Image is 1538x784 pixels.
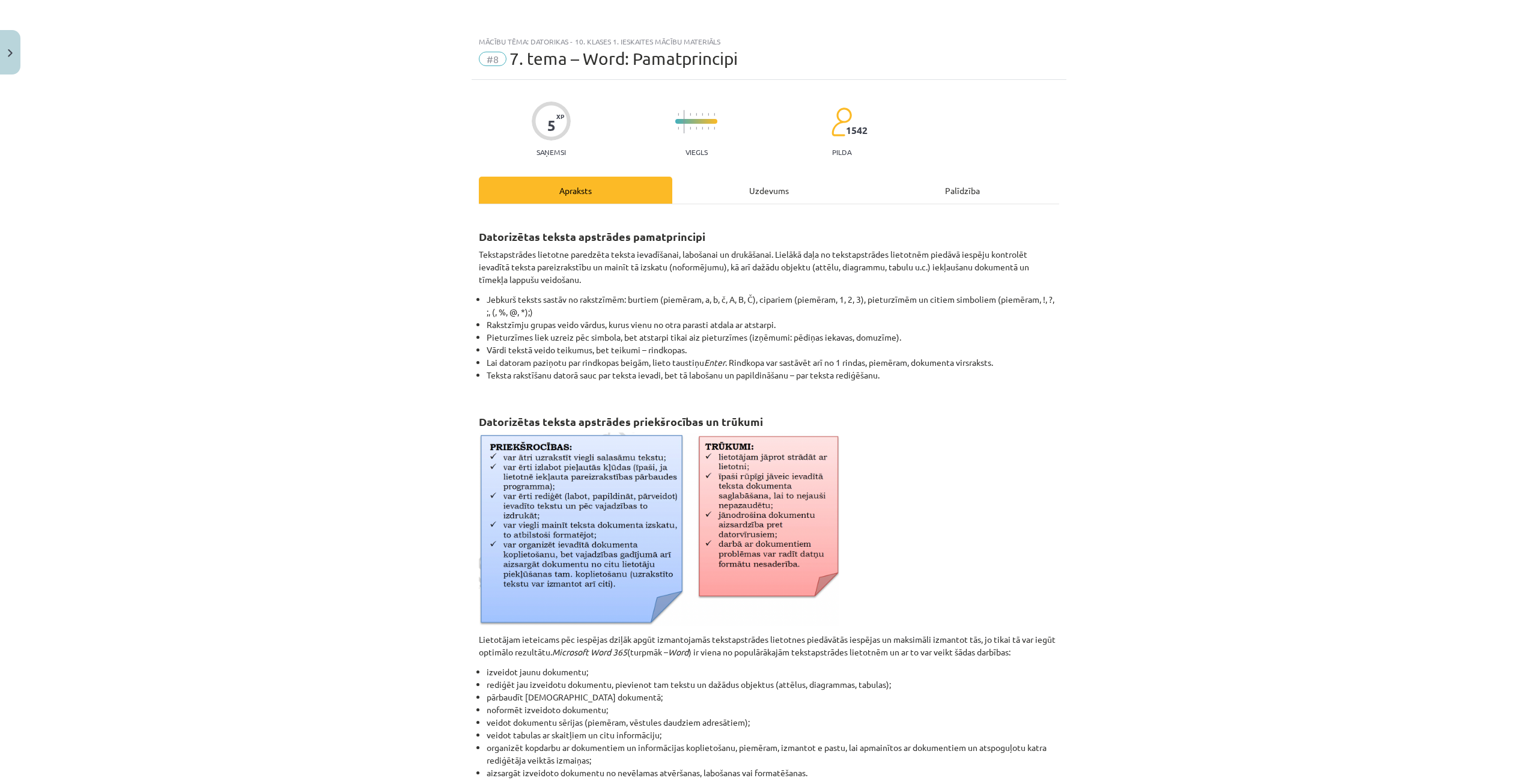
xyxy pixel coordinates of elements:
[487,703,1059,716] li: noformēt izveidoto dokumentu;
[479,37,1059,46] div: Mācību tēma: Datorikas - 10. klases 1. ieskaites mācību materiāls
[704,357,725,368] i: Enter
[685,148,708,156] p: Viegls
[8,49,13,57] img: icon-close-lesson-0947bae3869378f0d4975bcd49f059093ad1ed9edebbc8119c70593378902aed.svg
[684,110,685,133] img: icon-long-line-d9ea69661e0d244f92f715978eff75569469978d946b2353a9bb055b3ed8787d.svg
[672,177,866,204] div: Uzdevums
[690,127,691,130] img: icon-short-line-57e1e144782c952c97e751825c79c345078a6d821885a25fce030b3d8c18986b.svg
[487,691,1059,703] li: pārbaudīt [DEMOGRAPHIC_DATA] dokumentā;
[831,107,852,137] img: students-c634bb4e5e11cddfef0936a35e636f08e4e9abd3cc4e673bd6f9a4125e45ecb1.svg
[678,113,679,116] img: icon-short-line-57e1e144782c952c97e751825c79c345078a6d821885a25fce030b3d8c18986b.svg
[487,716,1059,729] li: veidot dokumentu sērijas (piemēram, vēstules daudziem adresātiem);
[714,127,715,130] img: icon-short-line-57e1e144782c952c97e751825c79c345078a6d821885a25fce030b3d8c18986b.svg
[696,113,697,116] img: icon-short-line-57e1e144782c952c97e751825c79c345078a6d821885a25fce030b3d8c18986b.svg
[487,666,1059,678] li: izveidot jaunu dokumentu;
[479,633,1059,658] p: Lietotājam ieteicams pēc iespējas dziļāk apgūt izmantojamās tekstapstrādes lietotnes piedāvātās i...
[487,344,1059,356] li: Vārdi tekstā veido teikumus, bet teikumi – rindkopas.
[487,369,1059,394] li: Teksta rakstīšanu datorā sauc par teksta ievadi, bet tā labošanu un papildināšanu – par teksta re...
[556,113,564,120] span: XP
[832,148,851,156] p: pilda
[479,248,1059,286] p: Tekstapstrādes lietotne paredzēta teksta ievadīšanai, labošanai un drukāšanai. Lielākā daļa no te...
[479,229,705,243] strong: Datorizētas teksta apstrādes pamatprincipi
[479,177,672,204] div: Apraksts
[532,148,571,156] p: Saņemsi
[708,127,709,130] img: icon-short-line-57e1e144782c952c97e751825c79c345078a6d821885a25fce030b3d8c18986b.svg
[487,318,1059,331] li: Rakstzīmju grupas veido vārdus, kurus vienu no otra parasti atdala ar atstarpi.
[702,113,703,116] img: icon-short-line-57e1e144782c952c97e751825c79c345078a6d821885a25fce030b3d8c18986b.svg
[866,177,1059,204] div: Palīdzība
[846,125,868,136] span: 1542
[547,117,556,134] div: 5
[479,52,506,66] span: #8
[487,767,1059,779] li: aizsargāt izveidoto dokumentu no nevēlamas atvēršanas, labošanas vai formatēšanas.
[487,331,1059,344] li: Pieturzīmes liek uzreiz pēc simbola, bet atstarpi tikai aiz pieturzīmes (izņēmumi: pēdiņas iekava...
[668,646,688,657] i: Word
[552,646,627,657] i: Microsoft Word 365
[487,741,1059,767] li: organizēt kopdarbu ar dokumentiem un informācijas koplietošanu, piemēram, izmantot e pastu, lai a...
[479,415,763,428] strong: Datorizētas teksta apstrādes priekšrocības un trūkumi
[487,729,1059,741] li: veidot tabulas ar skaitļiem un citu informāciju;
[708,113,709,116] img: icon-short-line-57e1e144782c952c97e751825c79c345078a6d821885a25fce030b3d8c18986b.svg
[509,49,738,68] span: 7. tema – Word: Pamatprincipi
[487,356,1059,369] li: Lai datoram paziņotu par rindkopas beigām, lieto taustiņu . Rindkopa var sastāvēt arī no 1 rindas...
[487,678,1059,691] li: rediģēt jau izveidotu dokumentu, pievienot tam tekstu un dažādus objektus (attēlus, diagrammas, t...
[690,113,691,116] img: icon-short-line-57e1e144782c952c97e751825c79c345078a6d821885a25fce030b3d8c18986b.svg
[487,293,1059,318] li: Jebkurš teksts sastāv no rakstzīmēm: burtiem (piemēram, a, b, č, A, B, Č), cipariem (piemēram, 1,...
[678,127,679,130] img: icon-short-line-57e1e144782c952c97e751825c79c345078a6d821885a25fce030b3d8c18986b.svg
[714,113,715,116] img: icon-short-line-57e1e144782c952c97e751825c79c345078a6d821885a25fce030b3d8c18986b.svg
[702,127,703,130] img: icon-short-line-57e1e144782c952c97e751825c79c345078a6d821885a25fce030b3d8c18986b.svg
[696,127,697,130] img: icon-short-line-57e1e144782c952c97e751825c79c345078a6d821885a25fce030b3d8c18986b.svg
